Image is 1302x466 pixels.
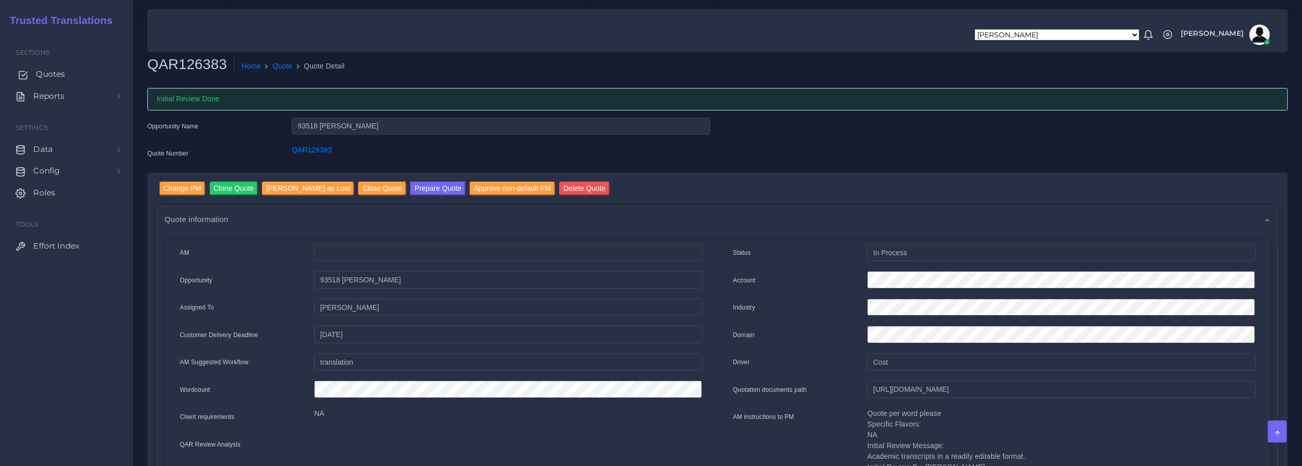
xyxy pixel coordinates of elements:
input: Change PM [160,182,206,195]
input: Approve non-default PM [470,182,555,195]
a: Prepare Quote [410,182,466,198]
input: Close Quote [358,182,406,195]
input: Delete Quote [559,182,610,195]
label: AM Suggested Workflow [180,358,249,367]
label: QAR Review Analysis [180,440,241,449]
a: Data [8,139,125,160]
a: Config [8,160,125,182]
h2: QAR126383 [147,56,234,73]
label: Quotation documents path [733,385,807,394]
div: Initial Review Done [147,88,1288,110]
button: Prepare Quote [410,182,466,195]
a: QAR126383 [292,146,332,154]
span: Config [33,165,60,176]
a: Quotes [8,63,125,85]
span: Sections [16,49,50,56]
span: Quote information [165,213,229,225]
a: Home [241,61,261,72]
span: Tools [16,220,39,228]
p: NA [314,408,702,419]
span: Settings [16,124,48,131]
input: pm [314,299,702,316]
label: AM instructions to PM [733,412,795,421]
img: avatar [1249,25,1270,45]
label: Assigned To [180,303,214,312]
label: Client requirements [180,412,235,421]
label: Account [733,276,756,285]
label: Driver [733,358,750,367]
label: Customer Delivery Deadline [180,330,258,340]
h2: Trusted Translations [3,14,113,27]
label: Wordcount [180,385,210,394]
a: Roles [8,182,125,204]
span: Reports [33,91,64,102]
input: [PERSON_NAME] as Lost [262,182,354,195]
label: Quote Number [147,149,188,158]
label: Industry [733,303,756,312]
a: Quote [273,61,293,72]
span: Effort Index [33,240,79,252]
a: Trusted Translations [3,12,113,29]
a: [PERSON_NAME]avatar [1176,25,1273,45]
label: Domain [733,330,755,340]
span: Quotes [36,69,65,80]
span: Roles [33,187,55,198]
label: Opportunity [180,276,213,285]
input: Clone Quote [210,182,258,195]
a: Effort Index [8,235,125,257]
label: AM [180,248,189,257]
a: Reports [8,85,125,107]
label: Status [733,248,751,257]
li: Quote Detail [293,61,345,72]
span: [PERSON_NAME] [1181,30,1244,37]
div: Quote information [158,206,1278,232]
span: Data [33,144,53,155]
label: Opportunity Name [147,122,198,131]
